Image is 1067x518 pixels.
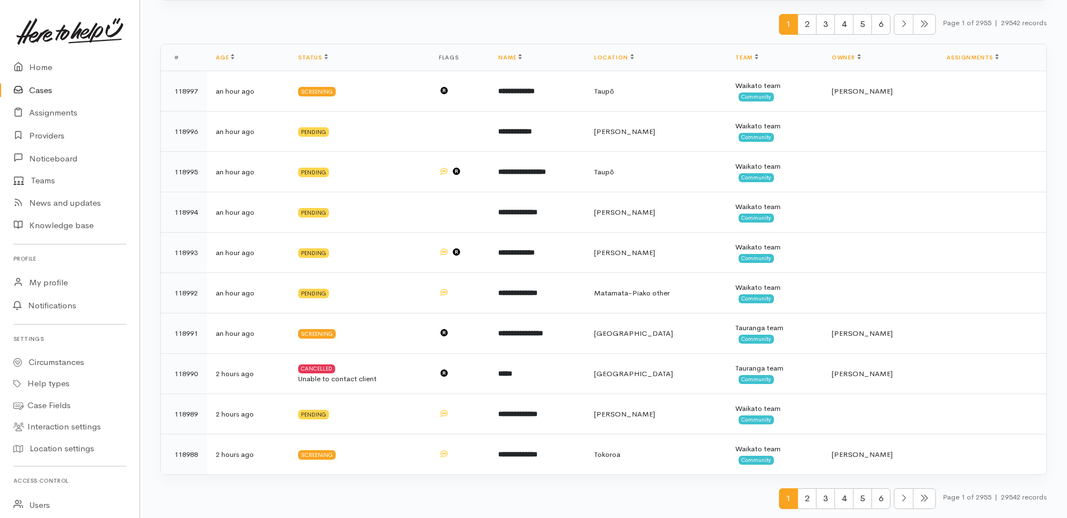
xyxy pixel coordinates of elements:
[739,375,774,384] span: Community
[739,214,774,223] span: Community
[594,167,614,177] span: Taupō
[430,44,489,71] th: Flags
[207,272,289,313] td: an hour ago
[161,232,207,272] td: 118993
[943,488,1047,518] small: Page 1 of 2955 29542 records
[735,80,814,91] div: Waikato team
[298,289,329,298] div: Pending
[161,394,207,434] td: 118989
[207,313,289,353] td: an hour ago
[739,415,774,424] span: Community
[13,473,126,488] h6: Access control
[594,54,634,61] a: Location
[739,294,774,303] span: Community
[161,151,207,192] td: 118995
[161,272,207,313] td: 118992
[735,363,814,374] div: Tauranga team
[216,54,234,61] a: Age
[13,331,126,346] h6: Settings
[13,251,126,266] h6: Profile
[739,456,774,465] span: Community
[832,329,893,338] span: [PERSON_NAME]
[735,403,814,414] div: Waikato team
[739,335,774,344] span: Community
[594,288,670,298] span: Matamata-Piako other
[834,488,853,509] span: 4
[207,353,289,394] td: 2 hours ago
[739,254,774,263] span: Community
[594,450,620,459] span: Tokoroa
[913,14,936,35] li: Last page
[735,282,814,293] div: Waikato team
[594,248,655,257] span: [PERSON_NAME]
[161,192,207,232] td: 118994
[207,71,289,111] td: an hour ago
[161,434,207,474] td: 118988
[161,313,207,353] td: 118991
[298,248,329,257] div: Pending
[832,450,893,459] span: [PERSON_NAME]
[871,14,890,35] span: 6
[735,201,814,212] div: Waikato team
[298,208,329,217] div: Pending
[779,488,798,509] span: 1
[739,133,774,142] span: Community
[161,44,207,71] th: #
[816,488,835,509] span: 3
[797,14,817,35] span: 2
[207,192,289,232] td: an hour ago
[894,488,913,509] li: Next page
[739,173,774,182] span: Community
[161,353,207,394] td: 118990
[594,409,655,419] span: [PERSON_NAME]
[832,369,893,378] span: [PERSON_NAME]
[735,242,814,253] div: Waikato team
[161,71,207,111] td: 118997
[834,14,853,35] span: 4
[298,364,335,373] div: Cancelled
[913,488,936,509] li: Last page
[207,232,289,272] td: an hour ago
[832,54,861,61] a: Owner
[594,86,614,96] span: Taupō
[853,488,872,509] span: 5
[594,207,655,217] span: [PERSON_NAME]
[594,329,673,338] span: [GEOGRAPHIC_DATA]
[207,394,289,434] td: 2 hours ago
[894,14,913,35] li: Next page
[207,434,289,474] td: 2 hours ago
[995,492,998,502] span: |
[995,18,998,27] span: |
[498,54,522,61] a: Name
[735,322,814,334] div: Tauranga team
[298,373,421,385] div: Unable to contact client
[797,488,817,509] span: 2
[161,111,207,151] td: 118996
[594,369,673,378] span: [GEOGRAPHIC_DATA]
[298,127,329,136] div: Pending
[298,87,336,96] div: Screening
[816,14,835,35] span: 3
[298,168,329,177] div: Pending
[871,488,890,509] span: 6
[947,54,999,61] a: Assignments
[832,86,893,96] span: [PERSON_NAME]
[735,54,758,61] a: Team
[298,450,336,459] div: Screening
[207,111,289,151] td: an hour ago
[298,329,336,338] div: Screening
[853,14,872,35] span: 5
[735,443,814,455] div: Waikato team
[207,151,289,192] td: an hour ago
[594,127,655,136] span: [PERSON_NAME]
[298,410,329,419] div: Pending
[298,54,328,61] a: Status
[735,161,814,172] div: Waikato team
[943,14,1047,44] small: Page 1 of 2955 29542 records
[735,121,814,132] div: Waikato team
[779,14,798,35] span: 1
[739,92,774,101] span: Community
